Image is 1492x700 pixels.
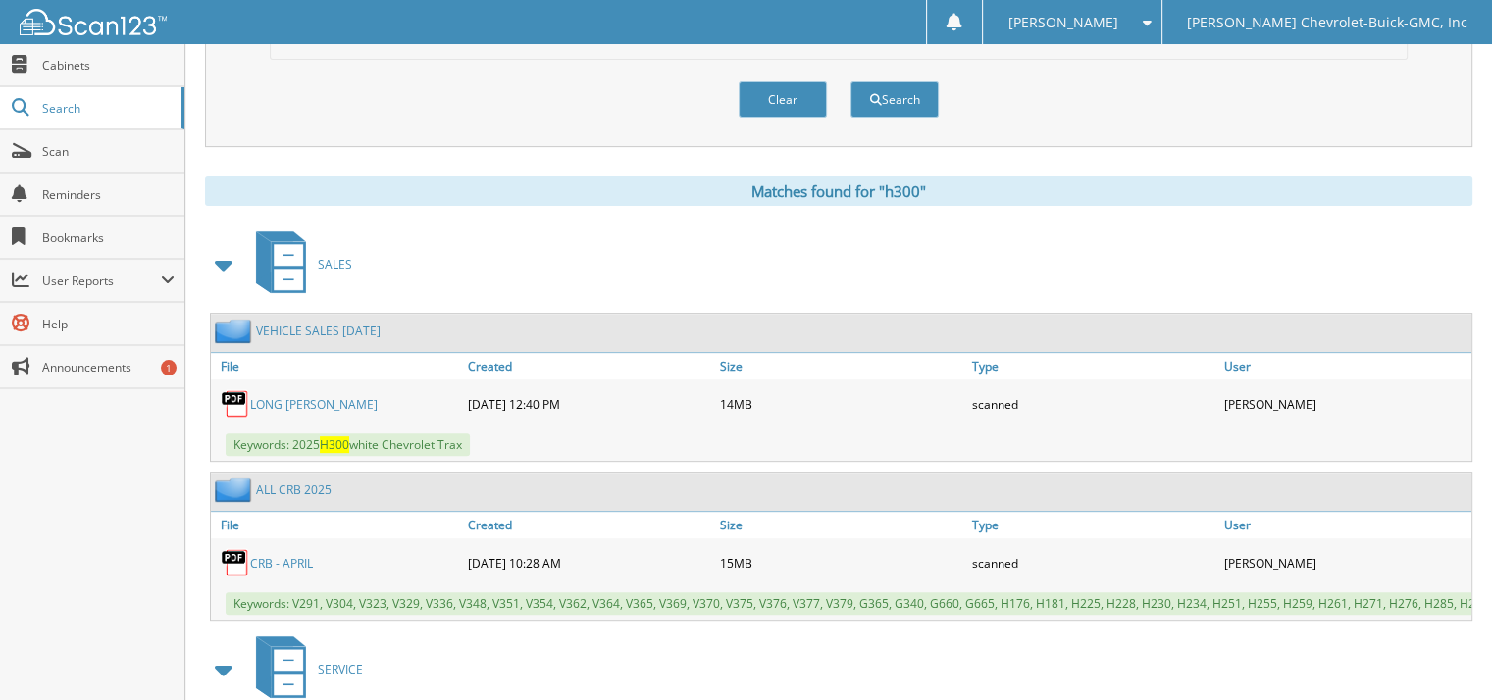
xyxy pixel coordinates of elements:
div: [DATE] 10:28 AM [463,543,715,582]
div: scanned [967,384,1219,424]
span: SALES [318,256,352,273]
span: SERVICE [318,661,363,677]
span: Scan [42,143,175,160]
a: VEHICLE SALES [DATE] [256,323,381,339]
span: Search [42,100,172,117]
span: H300 [320,436,349,453]
a: User [1219,512,1471,538]
span: Cabinets [42,57,175,74]
a: File [211,512,463,538]
span: [PERSON_NAME] [1007,17,1117,28]
a: ALL CRB 2025 [256,481,332,498]
a: SALES [244,225,352,303]
img: folder2.png [215,477,256,502]
div: 1 [161,360,177,375]
div: 14MB [715,384,967,424]
div: 15MB [715,543,967,582]
a: Created [463,353,715,379]
a: User [1219,353,1471,379]
span: Help [42,316,175,332]
a: Type [967,512,1219,538]
button: Clear [739,81,827,118]
a: Created [463,512,715,538]
span: [PERSON_NAME] Chevrolet-Buick-GMC, Inc [1187,17,1467,28]
div: Matches found for "h300" [205,176,1472,206]
div: [PERSON_NAME] [1219,384,1471,424]
a: Size [715,353,967,379]
span: Reminders [42,186,175,203]
a: Size [715,512,967,538]
a: LONG [PERSON_NAME] [250,396,378,413]
img: folder2.png [215,319,256,343]
span: Keywords: 2025 white Chevrolet Trax [226,433,470,456]
span: Announcements [42,359,175,375]
img: PDF.png [221,389,250,419]
span: User Reports [42,273,161,289]
a: CRB - APRIL [250,555,313,572]
a: Type [967,353,1219,379]
button: Search [850,81,939,118]
div: [DATE] 12:40 PM [463,384,715,424]
div: scanned [967,543,1219,582]
img: PDF.png [221,548,250,577]
span: Bookmarks [42,229,175,246]
a: File [211,353,463,379]
img: scan123-logo-white.svg [20,9,167,35]
div: [PERSON_NAME] [1219,543,1471,582]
